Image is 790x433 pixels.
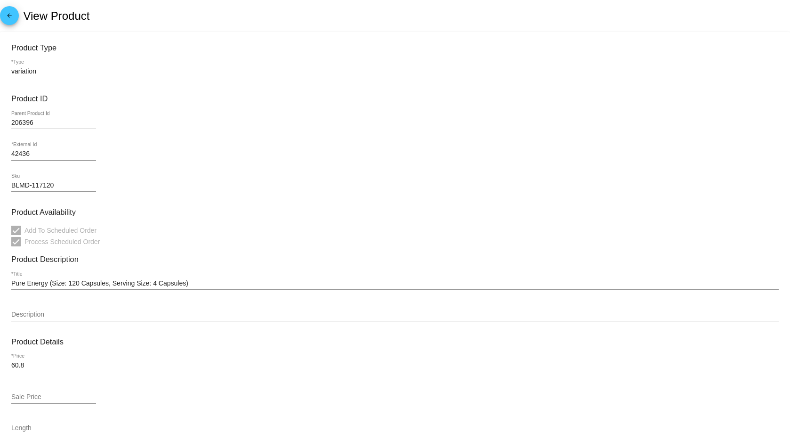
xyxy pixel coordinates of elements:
h3: Product Details [11,337,779,346]
h3: Product Type [11,43,779,52]
input: *External Id [11,150,96,158]
input: Length [11,425,96,432]
mat-icon: arrow_back [4,12,15,24]
h2: View Product [23,9,89,23]
h3: Product Availability [11,208,779,217]
input: Sale Price [11,393,96,401]
input: Description [11,311,779,319]
h3: Product ID [11,94,779,103]
input: *Title [11,280,779,287]
h3: Product Description [11,255,779,264]
span: Process Scheduled Order [24,236,100,247]
input: *Price [11,362,96,369]
span: Add To Scheduled Order [24,225,97,236]
input: Sku [11,182,96,189]
input: Parent Product Id [11,119,96,127]
input: *Type [11,68,96,75]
